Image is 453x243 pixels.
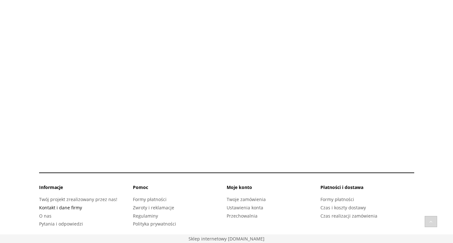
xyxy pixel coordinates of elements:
a: Kontakt i dane firmy [39,205,82,211]
a: Czas realizacji zamówienia [320,213,377,219]
li: Płatności i dostawa [320,184,414,195]
a: Pytania i odpowiedzi [39,221,83,227]
a: Formy płatności [320,196,354,202]
a: Przechowalnia [227,213,257,219]
a: Twój projekt zrealizowany przez nas! [39,196,117,202]
li: Pomoc [133,184,227,195]
a: O nas [39,213,51,219]
a: Regulaminy [133,213,158,219]
a: Polityka prywatności [133,221,176,227]
li: Informacje [39,184,133,195]
a: Twoje zamówienia [227,196,266,202]
a: Zwroty i reklamacje [133,205,174,211]
a: Ustawienia konta [227,205,263,211]
a: Czas i koszty dostawy [320,205,366,211]
a: Sklep stworzony na platformie Shoper. Przejdź do strony shoper.pl - otwiera się w nowej karcie [189,236,264,242]
li: Moje konto [227,184,320,195]
a: Formy płatności [133,196,167,202]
